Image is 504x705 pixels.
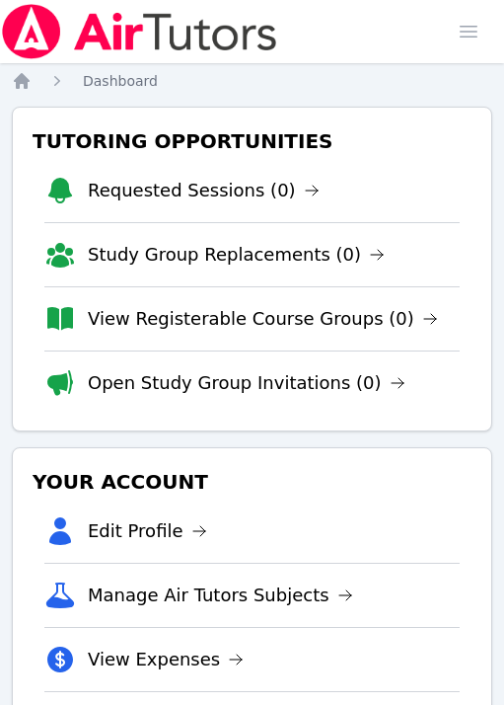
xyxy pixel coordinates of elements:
h3: Your Account [29,464,475,500]
a: View Expenses [88,646,244,673]
a: Open Study Group Invitations (0) [88,369,405,397]
a: Study Group Replacements (0) [88,241,385,269]
a: Requested Sessions (0) [88,177,320,204]
a: Edit Profile [88,517,207,545]
span: Dashboard [83,73,158,89]
a: Dashboard [83,71,158,91]
h3: Tutoring Opportunities [29,123,475,159]
a: Manage Air Tutors Subjects [88,582,353,609]
nav: Breadcrumb [12,71,492,91]
a: View Registerable Course Groups (0) [88,305,438,333]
